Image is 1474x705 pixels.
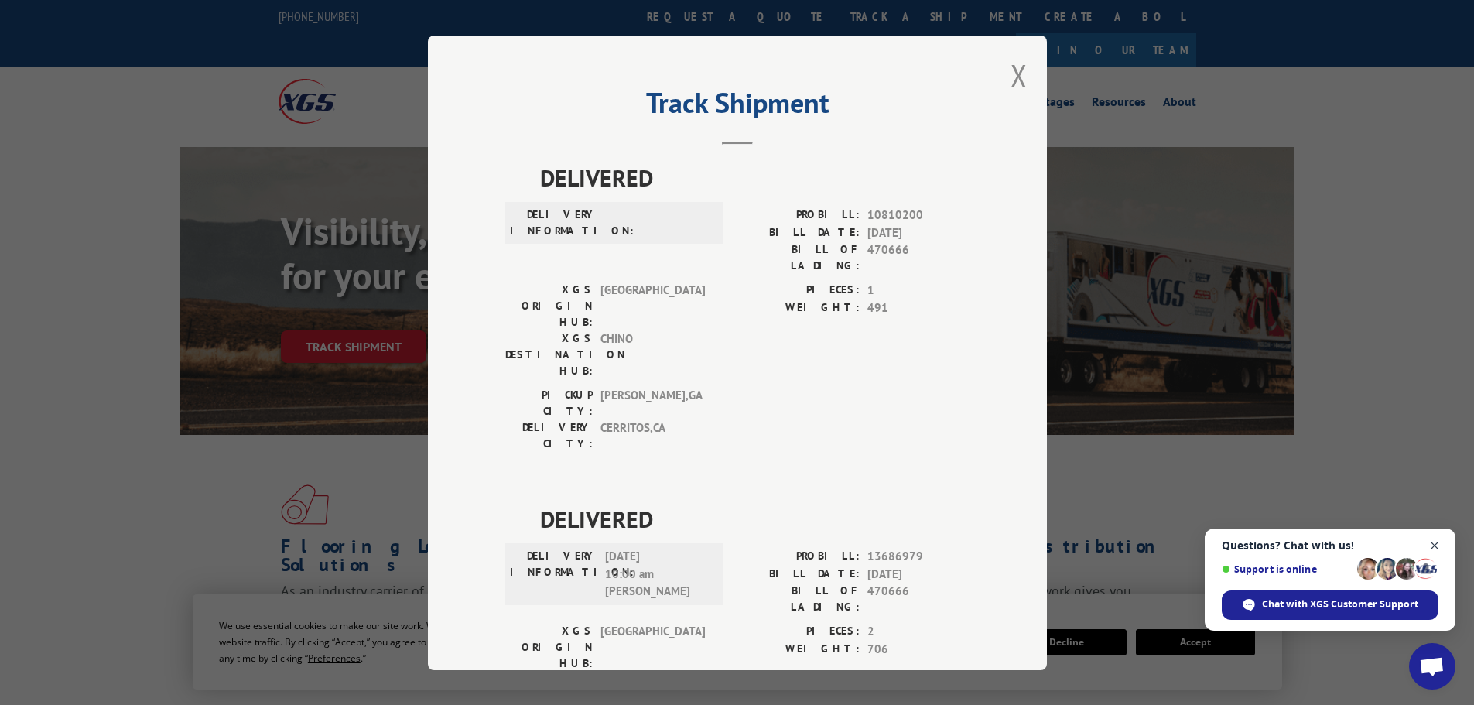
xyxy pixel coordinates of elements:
span: [DATE] 10:00 am [PERSON_NAME] [605,548,710,601]
label: PROBILL: [737,548,860,566]
span: 470666 [867,241,970,274]
span: Chat with XGS Customer Support [1262,597,1418,611]
label: XGS DESTINATION HUB: [505,330,593,379]
label: PROBILL: [737,207,860,224]
label: XGS ORIGIN HUB: [505,282,593,330]
label: PIECES: [737,623,860,641]
span: 491 [867,299,970,317]
label: PICKUP CITY: [505,387,593,419]
span: [GEOGRAPHIC_DATA] [600,282,705,330]
span: 470666 [867,583,970,615]
span: [DATE] [867,565,970,583]
span: Close chat [1425,536,1445,556]
label: BILL OF LADING: [737,583,860,615]
span: [GEOGRAPHIC_DATA] [600,623,705,672]
span: 10810200 [867,207,970,224]
h2: Track Shipment [505,92,970,121]
span: DELIVERED [540,501,970,536]
span: [DATE] [867,224,970,241]
button: Close modal [1011,55,1028,96]
label: BILL OF LADING: [737,241,860,274]
span: Questions? Chat with us! [1222,539,1438,552]
span: 706 [867,640,970,658]
span: CHINO [600,330,705,379]
label: XGS ORIGIN HUB: [505,623,593,672]
label: BILL DATE: [737,565,860,583]
span: CERRITOS , CA [600,419,705,452]
span: [PERSON_NAME] , GA [600,387,705,419]
span: 13686979 [867,548,970,566]
label: WEIGHT: [737,299,860,317]
label: PIECES: [737,282,860,299]
label: DELIVERY INFORMATION: [510,548,597,601]
span: 2 [867,623,970,641]
label: BILL DATE: [737,224,860,241]
div: Chat with XGS Customer Support [1222,590,1438,620]
span: DELIVERED [540,160,970,195]
span: Support is online [1222,563,1352,575]
label: DELIVERY CITY: [505,419,593,452]
label: WEIGHT: [737,640,860,658]
span: 1 [867,282,970,299]
label: DELIVERY INFORMATION: [510,207,597,239]
div: Open chat [1409,643,1455,690]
